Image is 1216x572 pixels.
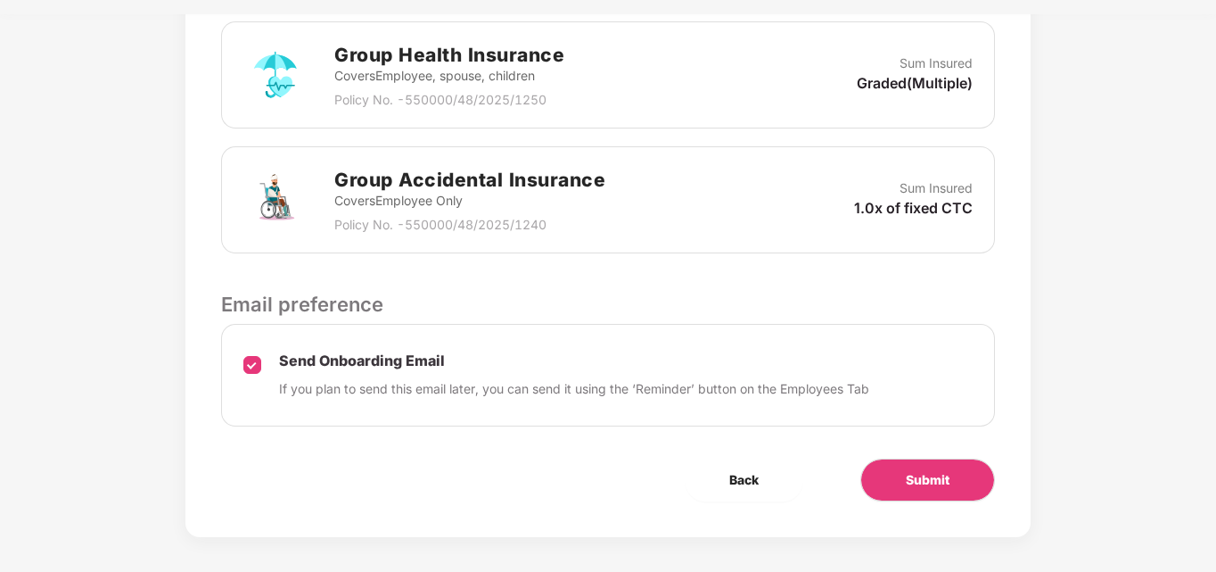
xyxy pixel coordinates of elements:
[854,198,973,218] p: 1.0x of fixed CTC
[334,90,564,110] p: Policy No. - 550000/48/2025/1250
[900,54,973,73] p: Sum Insured
[221,289,994,319] p: Email preference
[906,470,949,490] span: Submit
[279,379,869,399] p: If you plan to send this email later, you can send it using the ‘Reminder’ button on the Employee...
[334,165,605,195] h2: Group Accidental Insurance
[243,168,308,232] img: svg+xml;base64,PHN2ZyB4bWxucz0iaHR0cDovL3d3dy53My5vcmcvMjAwMC9zdmciIHdpZHRoPSI3MiIgaGVpZ2h0PSI3Mi...
[857,73,973,93] p: Graded(Multiple)
[334,40,564,70] h2: Group Health Insurance
[685,459,803,502] button: Back
[243,43,308,107] img: svg+xml;base64,PHN2ZyB4bWxucz0iaHR0cDovL3d3dy53My5vcmcvMjAwMC9zdmciIHdpZHRoPSI3MiIgaGVpZ2h0PSI3Mi...
[334,66,564,86] p: Covers Employee, spouse, children
[860,459,995,502] button: Submit
[729,470,759,490] span: Back
[334,191,605,211] p: Covers Employee Only
[279,352,869,370] p: Send Onboarding Email
[900,178,973,198] p: Sum Insured
[334,215,605,235] p: Policy No. - 550000/48/2025/1240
